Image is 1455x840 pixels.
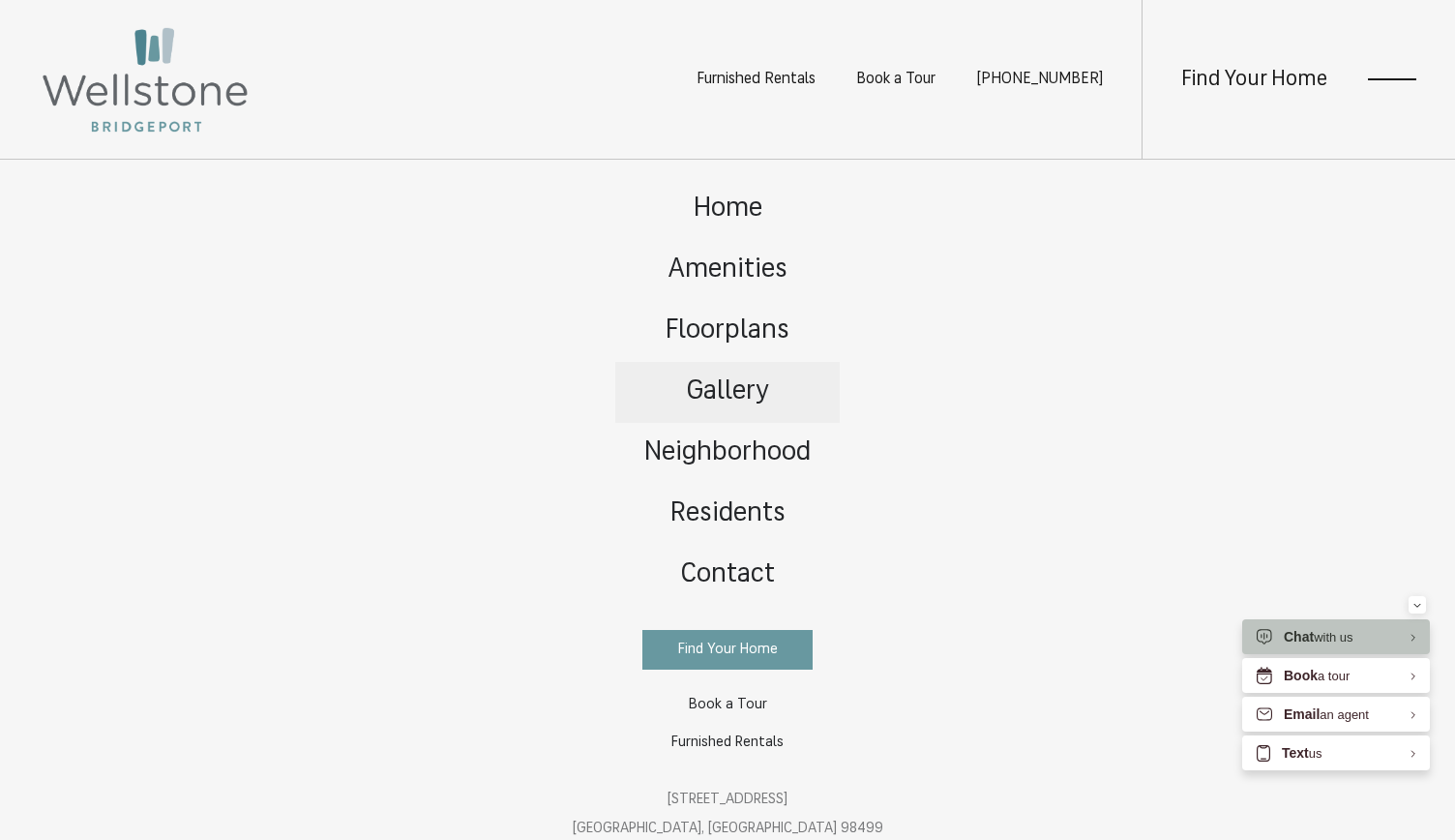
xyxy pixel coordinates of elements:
span: Book a Tour [689,698,767,712]
span: Amenities [668,256,787,284]
span: Gallery [687,378,769,405]
a: Furnished Rentals (opens in a new tab) [642,724,813,762]
a: Go to Residents [615,484,840,545]
a: Call Us at (253) 642-8681 [976,72,1103,87]
span: [PHONE_NUMBER] [976,72,1103,87]
a: Go to Home [615,179,840,240]
a: Go to Contact [615,545,840,606]
span: Floorplans [666,317,789,345]
a: Book a Tour [642,686,813,724]
span: Find Your Home [678,643,778,657]
a: Get Directions to 12535 Bridgeport Way SW Lakewood, WA 98499 [573,793,883,836]
a: Go to Floorplans [615,301,840,362]
a: Go to Neighborhood [615,423,840,484]
a: Find Your Home [1181,69,1327,91]
a: Find Your Home [642,630,813,670]
span: Home [694,195,762,223]
span: Neighborhood [644,439,811,466]
span: Residents [670,500,786,527]
img: Wellstone [39,24,252,135]
a: Furnished Rentals [697,72,816,87]
button: Open Menu [1368,71,1416,88]
a: Go to Amenities [615,240,840,301]
a: Go to Gallery [615,362,840,423]
a: Book a Tour [856,72,935,87]
span: Furnished Rentals [671,735,784,750]
span: Contact [680,561,775,588]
